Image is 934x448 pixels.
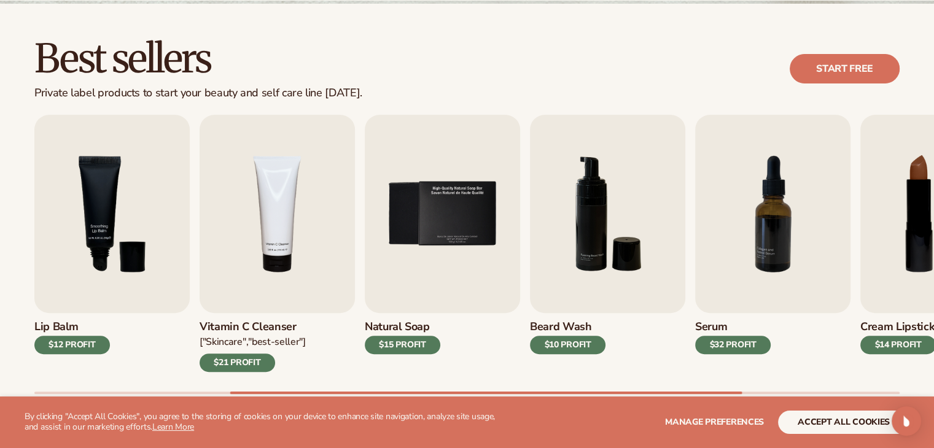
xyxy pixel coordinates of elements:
h3: Beard Wash [530,320,605,334]
a: Learn More [152,421,194,433]
a: 6 / 9 [530,115,685,372]
a: 3 / 9 [34,115,190,372]
div: Private label products to start your beauty and self care line [DATE]. [34,87,362,100]
div: $15 PROFIT [365,336,440,354]
a: 5 / 9 [365,115,520,372]
h3: Serum [695,320,771,334]
a: 4 / 9 [200,115,355,372]
a: 7 / 9 [695,115,850,372]
div: Open Intercom Messenger [892,406,921,436]
h2: Best sellers [34,38,362,79]
h3: Lip Balm [34,320,110,334]
h3: Vitamin C Cleanser [200,320,306,334]
div: $21 PROFIT [200,353,275,372]
div: $10 PROFIT [530,336,605,354]
span: Manage preferences [665,416,764,428]
div: $32 PROFIT [695,336,771,354]
div: ["Skincare","Best-seller"] [200,336,306,349]
button: Manage preferences [665,411,764,434]
a: Start free [790,54,900,83]
h3: Natural Soap [365,320,440,334]
button: accept all cookies [778,411,909,434]
div: $12 PROFIT [34,336,110,354]
p: By clicking "Accept All Cookies", you agree to the storing of cookies on your device to enhance s... [25,412,509,433]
